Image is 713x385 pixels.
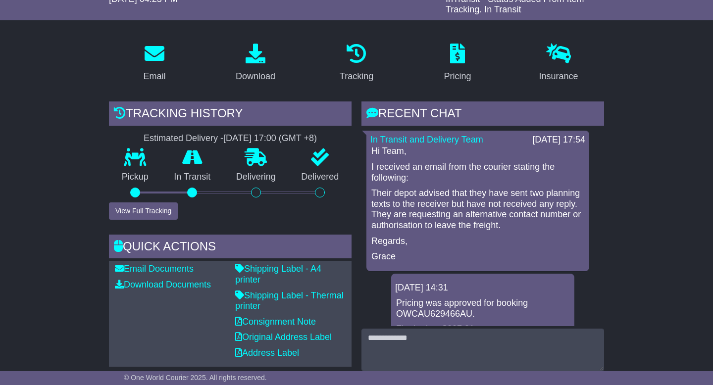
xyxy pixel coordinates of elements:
a: Consignment Note [235,317,316,327]
a: Shipping Label - A4 printer [235,264,321,285]
a: Download Documents [115,280,211,289]
p: Regards, [371,236,584,247]
a: Email [137,40,172,87]
p: Pricing was approved for booking OWCAU629466AU. [396,298,569,319]
span: © One World Courier 2025. All rights reserved. [124,374,267,382]
a: Pricing [437,40,477,87]
p: I received an email from the courier stating the following: [371,162,584,183]
p: In Transit [161,172,224,183]
p: Final price: $207.31. [396,324,569,335]
a: Insurance [532,40,584,87]
div: Estimated Delivery - [109,133,352,144]
p: Their depot advised that they have sent two planning texts to the receiver but have not received ... [371,188,584,231]
a: In Transit and Delivery Team [370,135,483,144]
div: Tracking [340,70,373,83]
div: [DATE] 17:00 (GMT +8) [223,133,317,144]
div: Download [236,70,275,83]
div: Quick Actions [109,235,352,261]
div: Insurance [539,70,578,83]
a: Email Documents [115,264,194,274]
button: View Full Tracking [109,202,178,220]
p: Hi Team, [371,146,584,157]
div: RECENT CHAT [361,101,604,128]
a: Tracking [333,40,380,87]
a: Address Label [235,348,299,358]
div: Tracking history [109,101,352,128]
p: Pickup [109,172,161,183]
div: [DATE] 14:31 [395,283,570,293]
div: [DATE] 17:54 [532,135,585,145]
p: Grace [371,251,584,262]
a: Download [229,40,282,87]
div: Email [143,70,165,83]
p: Delivered [289,172,352,183]
p: Delivering [223,172,289,183]
a: Original Address Label [235,332,332,342]
div: Pricing [444,70,471,83]
a: Shipping Label - Thermal printer [235,290,344,311]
